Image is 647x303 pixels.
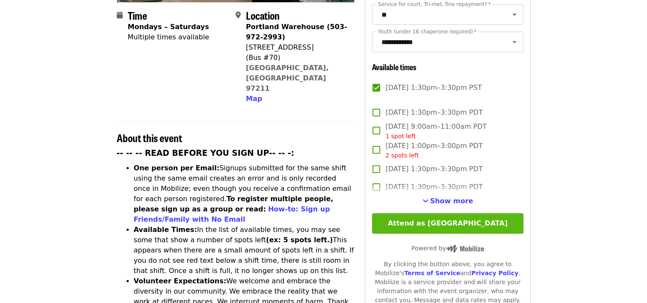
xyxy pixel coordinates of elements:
[246,42,348,53] div: [STREET_ADDRESS]
[246,94,262,104] button: Map
[372,213,523,234] button: Attend as [GEOGRAPHIC_DATA]
[246,23,347,41] strong: Portland Warehouse (503-972-2993)
[471,270,518,276] a: Privacy Policy
[128,23,209,31] strong: Mondays – Saturdays
[246,53,348,63] div: (Bus #70)
[508,9,520,21] button: Open
[134,205,330,223] a: How-to: Sign up Friends/Family with No Email
[117,130,182,145] span: About this event
[385,182,482,192] span: [DATE] 1:30pm–3:30pm PDT
[378,2,491,7] label: Service for court, Tri-met, fine repayment?
[134,225,355,276] li: In the list of available times, you may see some that show a number of spots left This appears wh...
[411,245,484,252] span: Powered by
[446,245,484,253] img: Powered by Mobilize
[385,107,482,118] span: [DATE] 1:30pm–3:30pm PDT
[117,149,295,157] strong: -- -- -- READ BEFORE YOU SIGN UP-- -- -:
[134,195,334,213] strong: To register multiple people, please sign up as a group or read:
[508,36,520,48] button: Open
[404,270,460,276] a: Terms of Service
[385,133,416,140] span: 1 spot left
[128,32,209,42] div: Multiple times available
[134,226,197,234] strong: Available Times:
[236,11,241,19] i: map-marker-alt icon
[385,152,419,159] span: 2 spots left
[117,11,123,19] i: calendar icon
[246,8,280,23] span: Location
[378,29,476,34] label: Youth (under 16 chaperone required)
[266,236,333,244] strong: (ex: 5 spots left.)
[134,164,220,172] strong: One person per Email:
[385,141,482,160] span: [DATE] 1:00pm–3:00pm PDT
[372,61,417,72] span: Available times
[430,197,473,205] span: Show more
[246,64,329,92] a: [GEOGRAPHIC_DATA], [GEOGRAPHIC_DATA] 97211
[385,164,482,174] span: [DATE] 1:30pm–3:30pm PDT
[246,95,262,103] span: Map
[134,163,355,225] li: Signups submitted for the same shift using the same email creates an error and is only recorded o...
[422,196,473,206] button: See more timeslots
[385,122,487,141] span: [DATE] 9:00am–11:00am PDT
[385,83,482,93] span: [DATE] 1:30pm–3:30pm PST
[134,277,227,285] strong: Volunteer Expectations:
[128,8,147,23] span: Time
